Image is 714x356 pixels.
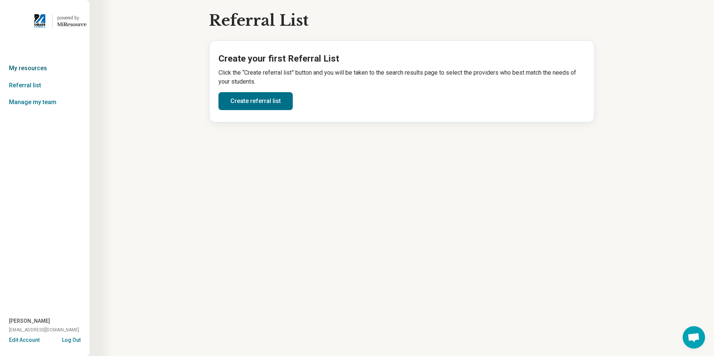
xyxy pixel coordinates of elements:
[62,336,81,342] button: Log Out
[3,12,87,30] a: University of Massachusetts, Lowellpowered by
[57,15,87,21] div: powered by
[9,327,79,333] span: [EMAIL_ADDRESS][DOMAIN_NAME]
[9,317,50,325] span: [PERSON_NAME]
[683,326,705,349] div: Open chat
[218,92,293,110] a: Create referral list
[32,12,48,30] img: University of Massachusetts, Lowell
[209,12,308,29] h1: Referral List
[218,53,585,65] h2: Create your first Referral List
[9,336,40,344] button: Edit Account
[218,68,585,86] p: Click the “Create referral list” button and you will be taken to the search results page to selec...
